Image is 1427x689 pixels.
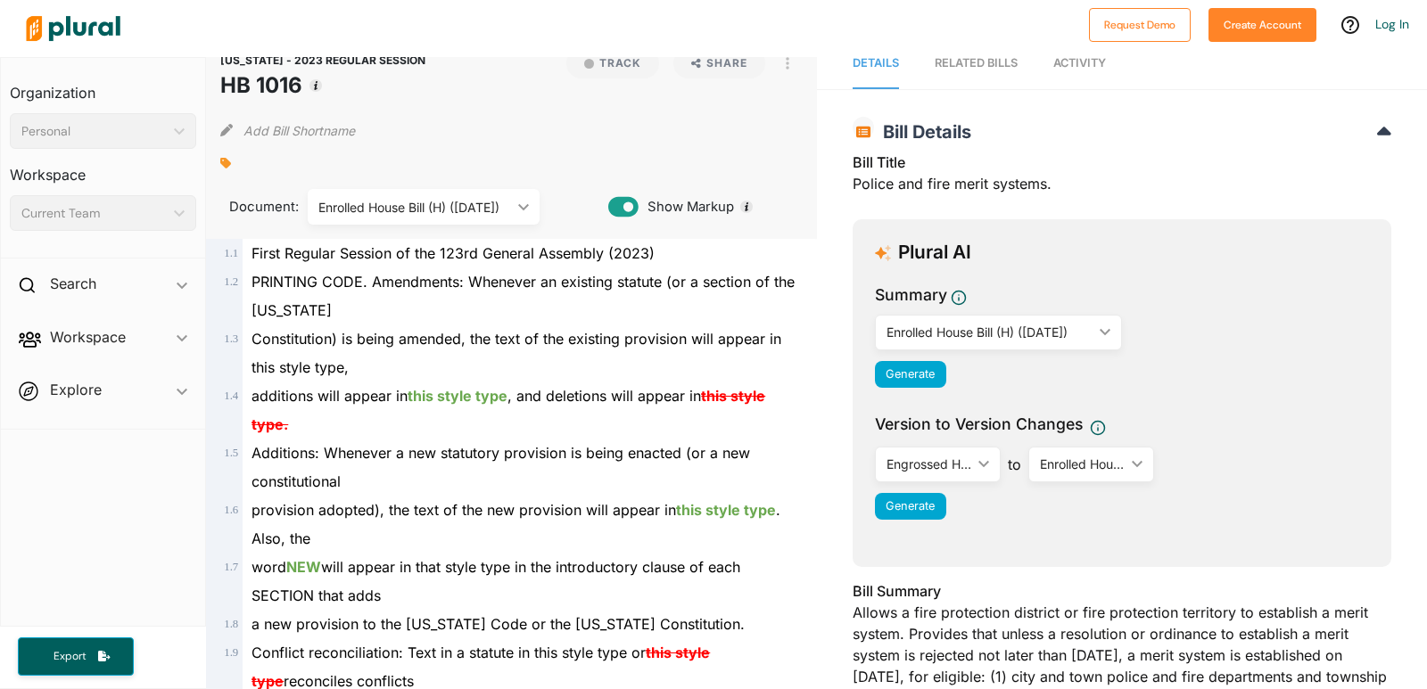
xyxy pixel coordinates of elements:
[1040,455,1125,473] div: Enrolled House Bill (H) ([DATE])
[853,152,1391,205] div: Police and fire merit systems.
[10,67,196,106] h3: Organization
[1001,454,1028,475] span: to
[886,499,935,513] span: Generate
[853,38,899,89] a: Details
[1375,16,1409,32] a: Log In
[886,367,935,381] span: Generate
[224,332,238,345] span: 1 . 3
[18,637,134,676] button: Export
[252,558,740,604] span: word will appear in that style type in the introductory clause of each SECTION that adds
[308,78,324,94] div: Tooltip anchor
[676,501,776,519] ins: this style type
[224,390,238,402] span: 1 . 4
[41,649,98,664] span: Export
[224,247,238,259] span: 1 . 1
[875,493,946,520] button: Generate
[853,580,1391,602] h3: Bill Summary
[224,447,238,459] span: 1 . 5
[224,618,238,630] span: 1 . 8
[252,444,750,490] span: Additions: Whenever a new statutory provision is being enacted (or a new constitutional
[1208,8,1316,42] button: Create Account
[10,149,196,188] h3: Workspace
[1208,14,1316,33] a: Create Account
[243,116,355,144] button: Add Bill Shortname
[887,323,1093,341] div: Enrolled House Bill (H) ([DATE])
[898,242,971,264] h3: Plural AI
[935,38,1018,89] a: RELATED BILLS
[21,122,167,141] div: Personal
[639,197,734,217] span: Show Markup
[1089,8,1191,42] button: Request Demo
[252,387,765,433] span: additions will appear in , and deletions will appear in
[21,204,167,223] div: Current Team
[874,121,971,143] span: Bill Details
[224,646,238,659] span: 1 . 9
[738,199,755,215] div: Tooltip anchor
[224,561,238,573] span: 1 . 7
[252,615,745,633] span: a new provision to the [US_STATE] Code or the [US_STATE] Constitution.
[1089,14,1191,33] a: Request Demo
[252,501,780,547] span: provision adopted), the text of the new provision will appear in . Also, the
[224,275,238,288] span: 1 . 2
[252,273,795,319] span: PRINTING CODE. Amendments: Whenever an existing statute (or a section of the [US_STATE]
[224,504,238,516] span: 1 . 6
[1053,38,1106,89] a: Activity
[220,197,285,217] span: Document:
[220,53,425,67] span: [US_STATE] - 2023 REGULAR SESSION
[408,387,507,405] ins: this style type
[875,361,946,388] button: Generate
[566,48,659,78] button: Track
[853,56,899,70] span: Details
[666,48,772,78] button: Share
[875,413,1083,436] span: Version to Version Changes
[887,455,971,473] div: Engrossed House Bill (S) ([DATE])
[252,244,655,262] span: First Regular Session of the 123rd General Assembly (2023)
[220,150,231,176] div: Add tags
[252,330,781,376] span: Constitution) is being amended, the text of the existing provision will appear in this style type,
[935,54,1018,71] div: RELATED BILLS
[286,558,321,576] ins: NEW
[875,283,947,307] h3: Summary
[50,274,96,293] h2: Search
[853,152,1391,173] h3: Bill Title
[318,198,511,217] div: Enrolled House Bill (H) ([DATE])
[673,48,765,78] button: Share
[1053,56,1106,70] span: Activity
[220,70,425,102] h1: HB 1016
